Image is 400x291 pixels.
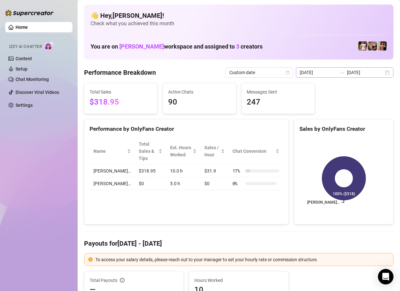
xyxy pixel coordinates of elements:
img: Zach [378,41,387,50]
text: [PERSON_NAME]… [307,200,340,205]
th: Name [90,138,135,165]
td: [PERSON_NAME]… [90,177,135,190]
img: Osvaldo [368,41,377,50]
span: Sales / Hour [204,144,220,158]
span: exclamation-circle [88,257,93,262]
td: $318.95 [135,165,166,177]
span: Total Payouts [90,277,117,284]
img: logo-BBDzfeDw.svg [5,10,54,16]
td: $31.9 [200,165,229,177]
span: Izzy AI Chatter [9,44,42,50]
div: Performance by OnlyFans Creator [90,125,283,133]
span: Chat Conversion [232,148,274,155]
input: End date [347,69,384,76]
span: Check what you achieved this month [91,20,387,27]
span: to [339,70,344,75]
a: Setup [16,66,27,72]
div: To access your salary details, please reach out to your manager to set your hourly rate or commis... [95,256,389,263]
span: Name [93,148,126,155]
span: [PERSON_NAME] [119,43,164,50]
a: Discover Viral Videos [16,90,59,95]
span: Total Sales [90,88,152,95]
h4: 👋 Hey, [PERSON_NAME] ! [91,11,387,20]
th: Sales / Hour [200,138,229,165]
a: Home [16,25,28,30]
th: Total Sales & Tips [135,138,166,165]
div: Est. Hours Worked [170,144,191,158]
div: Sales by OnlyFans Creator [299,125,388,133]
span: Active Chats [168,88,231,95]
span: 247 [247,96,309,108]
th: Chat Conversion [229,138,283,165]
a: Chat Monitoring [16,77,49,82]
div: Open Intercom Messenger [378,269,394,285]
td: $0 [135,177,166,190]
a: Settings [16,103,33,108]
h1: You are on workspace and assigned to creators [91,43,263,50]
span: $318.95 [90,96,152,108]
td: 10.0 h [166,165,200,177]
span: info-circle [120,278,124,283]
img: Hector [358,41,367,50]
td: $0 [200,177,229,190]
td: [PERSON_NAME]… [90,165,135,177]
td: 5.0 h [166,177,200,190]
span: Hours Worked [194,277,283,284]
input: Start date [300,69,337,76]
h4: Payouts for [DATE] - [DATE] [84,239,394,248]
span: Messages Sent [247,88,309,95]
h4: Performance Breakdown [84,68,156,77]
span: 0 % [232,180,243,187]
span: 17 % [232,167,243,174]
span: Custom date [229,68,289,77]
span: calendar [286,71,290,74]
span: Total Sales & Tips [139,140,157,162]
span: swap-right [339,70,344,75]
img: AI Chatter [44,41,54,50]
span: 3 [236,43,239,50]
a: Content [16,56,32,61]
span: 90 [168,96,231,108]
